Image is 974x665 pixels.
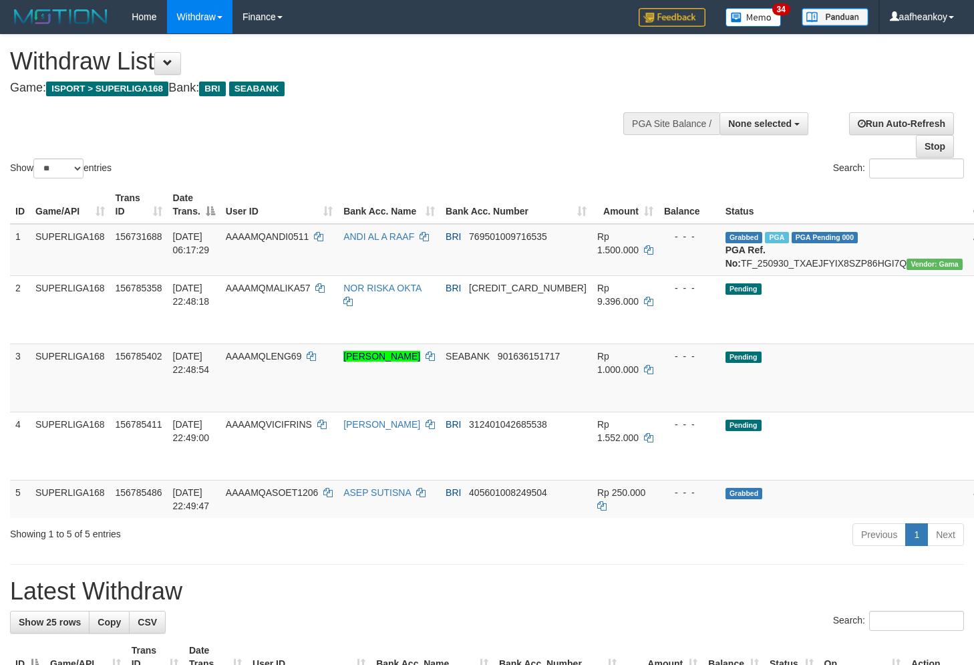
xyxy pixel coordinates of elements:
td: 3 [10,344,30,412]
div: - - - [664,230,715,243]
span: AAAAMQANDI0511 [226,231,309,242]
td: SUPERLIGA168 [30,480,110,518]
td: 1 [10,224,30,276]
th: User ID: activate to sort column ascending [220,186,338,224]
span: 156785358 [116,283,162,293]
span: Vendor URL: https://trx31.1velocity.biz [907,259,963,270]
a: [PERSON_NAME] [343,351,420,362]
span: Grabbed [725,232,763,243]
span: Show 25 rows [19,617,81,628]
span: Pending [725,352,762,363]
span: [DATE] 06:17:29 [173,231,210,255]
span: 156731688 [116,231,162,242]
span: Marked by aafromsomean [765,232,788,243]
span: 156785402 [116,351,162,362]
a: [PERSON_NAME] [343,419,420,430]
img: Button%20Memo.svg [725,8,782,27]
span: Rp 1.500.000 [597,231,639,255]
td: SUPERLIGA168 [30,412,110,480]
a: ASEP SUTISNA [343,487,411,498]
span: BRI [446,419,461,430]
td: SUPERLIGA168 [30,344,110,412]
td: SUPERLIGA168 [30,275,110,344]
span: AAAAMQASOET1206 [226,487,319,498]
a: 1 [905,523,928,546]
th: Status [720,186,968,224]
a: Previous [852,523,906,546]
span: ISPORT > SUPERLIGA168 [46,82,168,96]
td: 5 [10,480,30,518]
div: - - - [664,418,715,431]
td: SUPERLIGA168 [30,224,110,276]
div: Showing 1 to 5 of 5 entries [10,522,396,541]
span: AAAAMQLENG69 [226,351,302,362]
span: Copy 312401042685538 to clipboard [469,419,547,430]
span: Rp 9.396.000 [597,283,639,307]
span: SEABANK [446,351,490,362]
span: Copy 769501009716535 to clipboard [469,231,547,242]
label: Show entries [10,158,112,178]
select: Showentries [33,158,84,178]
th: ID [10,186,30,224]
span: CSV [138,617,157,628]
a: Stop [916,135,954,158]
span: BRI [446,283,461,293]
th: Balance [659,186,720,224]
a: Next [927,523,964,546]
label: Search: [833,158,964,178]
label: Search: [833,611,964,631]
span: AAAAMQVICIFRINS [226,419,312,430]
h4: Game: Bank: [10,82,636,95]
td: TF_250930_TXAEJFYIX8SZP86HGI7Q [720,224,968,276]
div: - - - [664,486,715,499]
img: Feedback.jpg [639,8,705,27]
th: Bank Acc. Name: activate to sort column ascending [338,186,440,224]
a: CSV [129,611,166,634]
h1: Withdraw List [10,48,636,75]
span: 156785486 [116,487,162,498]
div: - - - [664,281,715,295]
div: - - - [664,350,715,363]
b: PGA Ref. No: [725,245,766,269]
span: AAAAMQMALIKA57 [226,283,311,293]
span: Copy 405601008249504 to clipboard [469,487,547,498]
span: Copy [98,617,121,628]
th: Amount: activate to sort column ascending [592,186,659,224]
th: Date Trans.: activate to sort column descending [168,186,220,224]
td: 2 [10,275,30,344]
span: None selected [728,118,792,129]
div: PGA Site Balance / [623,112,719,135]
span: Pending [725,420,762,431]
span: SEABANK [229,82,285,96]
a: Show 25 rows [10,611,90,634]
h1: Latest Withdraw [10,578,964,605]
th: Game/API: activate to sort column ascending [30,186,110,224]
span: BRI [446,487,461,498]
input: Search: [869,611,964,631]
span: PGA Pending [792,232,858,243]
span: Rp 1.000.000 [597,351,639,375]
span: [DATE] 22:49:00 [173,419,210,443]
a: ANDI AL A RAAF [343,231,414,242]
button: None selected [719,112,808,135]
span: Copy 901636151717 to clipboard [498,351,560,362]
span: Grabbed [725,488,763,499]
th: Bank Acc. Number: activate to sort column ascending [440,186,592,224]
span: Rp 250.000 [597,487,645,498]
a: Run Auto-Refresh [849,112,954,135]
span: [DATE] 22:48:18 [173,283,210,307]
td: 4 [10,412,30,480]
span: BRI [446,231,461,242]
th: Trans ID: activate to sort column ascending [110,186,168,224]
img: panduan.png [802,8,868,26]
span: 156785411 [116,419,162,430]
span: Copy 602001004818506 to clipboard [469,283,587,293]
a: Copy [89,611,130,634]
a: NOR RISKA OKTA [343,283,421,293]
span: Rp 1.552.000 [597,419,639,443]
img: MOTION_logo.png [10,7,112,27]
span: Pending [725,283,762,295]
span: [DATE] 22:49:47 [173,487,210,511]
span: 34 [772,3,790,15]
span: [DATE] 22:48:54 [173,351,210,375]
